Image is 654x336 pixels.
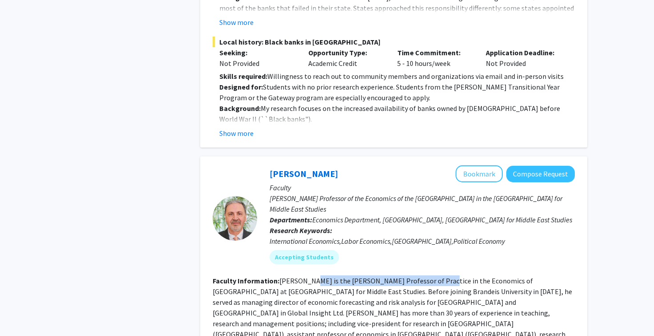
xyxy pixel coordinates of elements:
div: International Economics,Labor Economics,[GEOGRAPHIC_DATA],Political Economy [270,236,575,246]
p: Application Deadline: [486,47,561,58]
button: Compose Request to Nader Habibi [506,166,575,182]
div: Academic Credit [302,47,391,69]
span: Local history: Black banks in [GEOGRAPHIC_DATA] [213,37,575,47]
strong: Skills required: [219,72,267,81]
p: My research focuses on the increased availability of banks owned by [DEMOGRAPHIC_DATA] before Wor... [219,103,575,124]
p: Time Commitment: [397,47,473,58]
p: [PERSON_NAME] Professor of the Economics of the [GEOGRAPHIC_DATA] in the [GEOGRAPHIC_DATA] for Mi... [270,193,575,214]
button: Add Nader Habibi to Bookmarks [456,165,503,182]
mat-chip: Accepting Students [270,250,339,264]
p: Opportunity Type: [308,47,384,58]
p: Willingness to reach out to community members and organizations via email and in-person visits [219,71,575,82]
p: Students with no prior research experience. Students from the [PERSON_NAME] Transitional Year Pro... [219,82,575,103]
button: Show more [219,17,254,28]
b: Faculty Information: [213,276,279,285]
div: Not Provided [479,47,568,69]
div: 5 - 10 hours/week [391,47,480,69]
p: Seeking: [219,47,295,58]
span: Economics Department, [GEOGRAPHIC_DATA], [GEOGRAPHIC_DATA] for Middle East Studies [312,215,572,224]
b: Research Keywords: [270,226,332,235]
div: Not Provided [219,58,295,69]
p: Faculty [270,182,575,193]
strong: Designed for: [219,82,263,91]
strong: Background: [219,104,261,113]
iframe: Chat [7,296,38,329]
b: Departments: [270,215,312,224]
a: [PERSON_NAME] [270,168,338,179]
button: Show more [219,128,254,139]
